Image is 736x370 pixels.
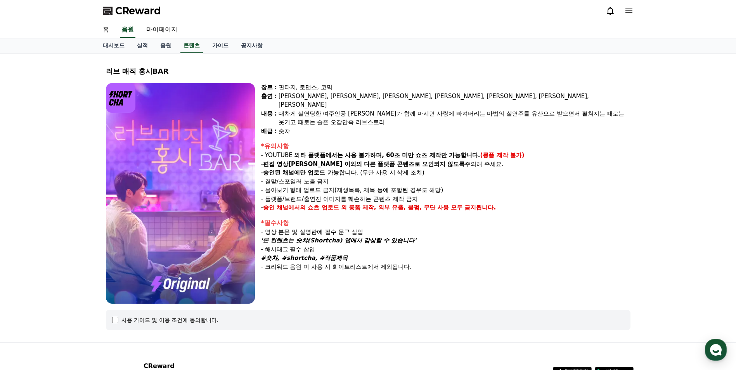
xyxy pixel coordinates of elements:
[261,228,630,237] p: - 영상 본문 및 설명란에 필수 문구 삽입
[24,258,29,264] span: 홈
[261,254,348,261] em: #숏챠, #shortcha, #작품제목
[121,316,219,324] div: 사용 가이드 및 이용 조건에 동의합니다.
[261,168,630,177] p: - 합니다. (무단 사용 시 삭제 조치)
[261,237,416,244] em: '본 컨텐츠는 숏챠(Shortcha) 앱에서 감상할 수 있습니다'
[261,92,277,109] div: 출연 :
[364,161,465,168] strong: 다른 플랫폼 콘텐츠로 오인되지 않도록
[106,66,630,77] div: 러브 매직 홍시BAR
[279,83,630,92] div: 판타지, 로맨스, 코믹
[300,152,480,159] strong: 타 플랫폼에서는 사용 불가하며, 60초 미만 쇼츠 제작만 가능합니다.
[263,161,362,168] strong: 편집 영상[PERSON_NAME] 이외의
[103,5,161,17] a: CReward
[131,38,154,53] a: 실적
[261,245,630,254] p: - 해시태그 필수 삽입
[480,152,525,159] strong: (롱폼 제작 불가)
[261,160,630,169] p: - 주의해 주세요.
[71,258,80,264] span: 대화
[261,195,630,204] p: - 플랫폼/브랜드/출연진 이미지를 훼손하는 콘텐츠 제작 금지
[261,151,630,160] p: - YOUTUBE 외
[97,38,131,53] a: 대시보드
[261,218,630,228] div: *필수사항
[263,169,339,176] strong: 승인된 채널에만 업로드 가능
[261,127,277,136] div: 배급 :
[279,109,630,127] div: 대차게 실연당한 여주인공 [PERSON_NAME]가 함께 마시면 사랑에 빠져버리는 마법의 실연주를 유산으로 받으면서 펼쳐지는 때로는 웃기고 때로는 슬픈 오감만족 러브스토리
[279,127,630,136] div: 숏챠
[261,203,630,212] p: -
[261,142,630,151] div: *유의사항
[51,246,100,265] a: 대화
[97,22,115,38] a: 홈
[261,186,630,195] p: - 몰아보기 형태 업로드 금지(재생목록, 제목 등에 포함된 경우도 해당)
[120,22,135,38] a: 음원
[279,92,630,109] div: [PERSON_NAME], [PERSON_NAME], [PERSON_NAME], [PERSON_NAME], [PERSON_NAME], [PERSON_NAME], [PERSON...
[120,258,129,264] span: 설정
[106,83,136,113] img: logo
[261,83,277,92] div: 장르 :
[115,5,161,17] span: CReward
[206,38,235,53] a: 가이드
[180,38,203,53] a: 콘텐츠
[2,246,51,265] a: 홈
[235,38,269,53] a: 공지사항
[154,38,177,53] a: 음원
[100,246,149,265] a: 설정
[106,83,255,304] img: video
[261,263,630,271] p: - 크리워드 음원 미 사용 시 화이트리스트에서 제외됩니다.
[261,109,277,127] div: 내용 :
[349,204,496,211] strong: 롱폼 제작, 외부 유출, 불펌, 무단 사용 모두 금지됩니다.
[261,177,630,186] p: - 결말/스포일러 노출 금지
[263,204,347,211] strong: 승인 채널에서의 쇼츠 업로드 외
[140,22,184,38] a: 마이페이지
